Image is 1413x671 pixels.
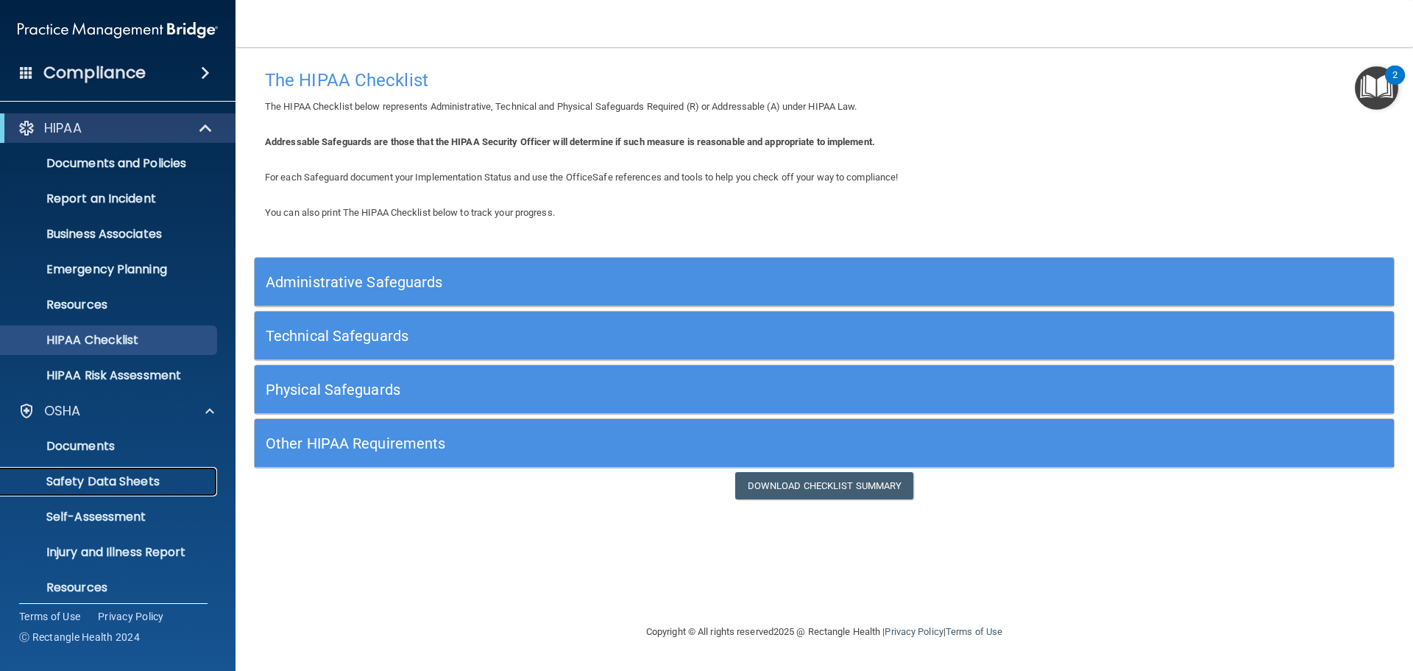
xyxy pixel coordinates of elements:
[265,101,857,112] span: The HIPAA Checklist below represents Administrative, Technical and Physical Safeguards Required (...
[19,609,80,624] a: Terms of Use
[10,545,210,560] p: Injury and Illness Report
[10,298,210,312] p: Resources
[885,626,943,637] a: Privacy Policy
[266,274,1098,290] h5: Administrative Safeguards
[10,368,210,383] p: HIPAA Risk Assessment
[18,15,218,45] img: PMB logo
[266,382,1098,398] h5: Physical Safeguards
[10,510,210,524] p: Self-Assessment
[946,626,1002,637] a: Terms of Use
[10,227,210,242] p: Business Associates
[266,328,1098,344] h5: Technical Safeguards
[556,608,1093,656] div: Copyright © All rights reserved 2025 @ Rectangle Health | |
[10,439,210,454] p: Documents
[265,136,875,147] b: Addressable Safeguards are those that the HIPAA Security Officer will determine if such measure i...
[98,609,164,624] a: Privacy Policy
[43,63,146,83] h4: Compliance
[10,474,210,489] p: Safety Data Sheets
[19,630,140,644] span: Ⓒ Rectangle Health 2024
[10,156,210,171] p: Documents and Policies
[265,71,1384,90] h4: The HIPAA Checklist
[266,435,1098,452] h5: Other HIPAA Requirements
[10,580,210,595] p: Resources
[1392,75,1398,94] div: 2
[44,402,81,420] p: OSHA
[265,207,555,218] span: You can also print The HIPAA Checklist below to track your progress.
[10,192,210,206] p: Report an Incident
[265,172,898,183] span: For each Safeguard document your Implementation Status and use the OfficeSafe references and tool...
[735,472,914,499] a: Download Checklist Summary
[1355,66,1398,110] button: Open Resource Center, 2 new notifications
[18,402,214,420] a: OSHA
[10,333,210,348] p: HIPAA Checklist
[44,119,82,137] p: HIPAA
[10,262,210,277] p: Emergency Planning
[18,119,213,137] a: HIPAA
